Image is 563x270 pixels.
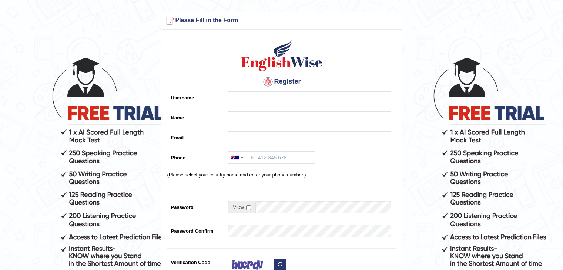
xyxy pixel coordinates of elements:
[246,205,251,210] input: Show/Hide Password
[167,131,225,141] label: Email
[167,111,225,121] label: Name
[167,256,225,266] label: Verification Code
[228,151,315,164] input: +61 412 345 678
[164,15,400,27] h3: Please Fill in the Form
[167,225,225,234] label: Password Confirm
[167,171,396,178] p: (Please select your country name and enter your phone number.)
[167,91,225,101] label: Username
[228,152,245,163] div: Australia: +61
[167,76,396,88] h4: Register
[167,201,225,211] label: Password
[167,151,225,161] label: Phone
[239,39,324,72] img: Logo of English Wise create a new account for intelligent practice with AI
